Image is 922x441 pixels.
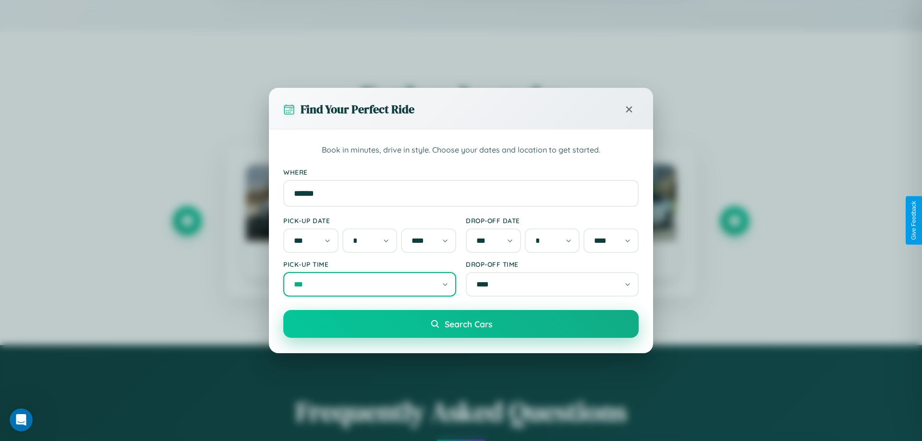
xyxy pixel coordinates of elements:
p: Book in minutes, drive in style. Choose your dates and location to get started. [283,144,639,156]
label: Pick-up Time [283,260,456,268]
label: Where [283,168,639,176]
span: Search Cars [445,319,492,329]
h3: Find Your Perfect Ride [301,101,414,117]
label: Drop-off Date [466,216,639,225]
label: Pick-up Date [283,216,456,225]
button: Search Cars [283,310,639,338]
label: Drop-off Time [466,260,639,268]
